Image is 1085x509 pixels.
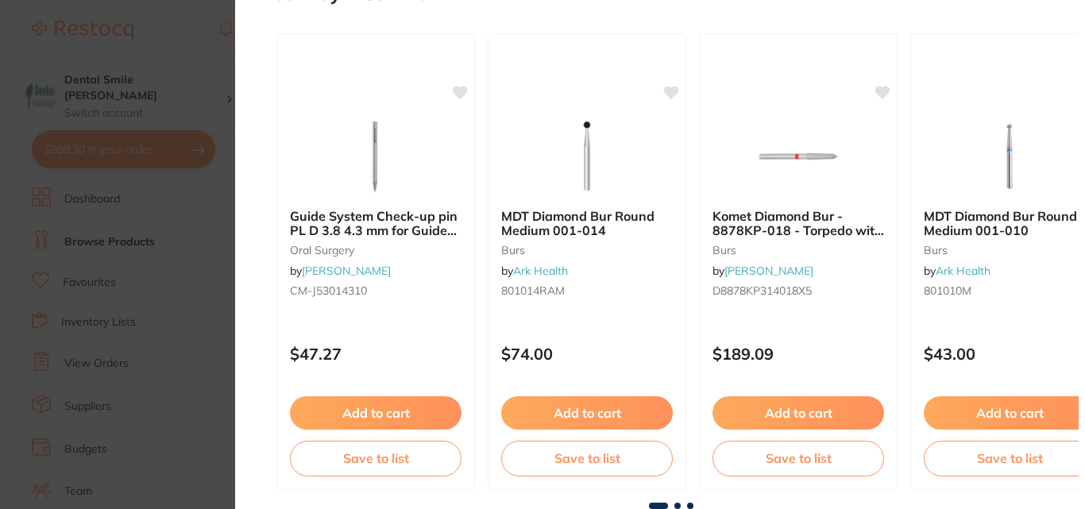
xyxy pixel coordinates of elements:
[747,117,850,196] img: Komet Diamond Bur - 8878KP-018 - Torpedo with Guide Pin - Fine - High Speed, Friction Grip (FG), ...
[324,117,427,196] img: Guide System Check-up pin PL D 3.8 4.3 mm for Guide Sleeve
[501,396,673,430] button: Add to cart
[535,117,639,196] img: MDT Diamond Bur Round Medium 001-014
[501,441,673,476] button: Save to list
[290,396,461,430] button: Add to cart
[513,264,568,278] a: Ark Health
[958,117,1061,196] img: MDT Diamond Bur Round Medium 001-010
[501,264,568,278] span: by
[290,284,461,297] small: CM-J53014310
[712,441,884,476] button: Save to list
[290,441,461,476] button: Save to list
[501,209,673,238] b: MDT Diamond Bur Round Medium 001-014
[290,345,461,363] p: $47.27
[290,264,391,278] span: by
[501,345,673,363] p: $74.00
[501,244,673,256] small: burs
[290,244,461,256] small: oral surgery
[712,244,884,256] small: burs
[712,396,884,430] button: Add to cart
[302,264,391,278] a: [PERSON_NAME]
[712,345,884,363] p: $189.09
[712,209,884,238] b: Komet Diamond Bur - 8878KP-018 - Torpedo with Guide Pin - Fine - High Speed, Friction Grip (FG), ...
[936,264,990,278] a: Ark Health
[290,209,461,238] b: Guide System Check-up pin PL D 3.8 4.3 mm for Guide Sleeve
[712,284,884,297] small: D8878KP314018X5
[712,264,813,278] span: by
[501,284,673,297] small: 801014RAM
[924,264,990,278] span: by
[724,264,813,278] a: [PERSON_NAME]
